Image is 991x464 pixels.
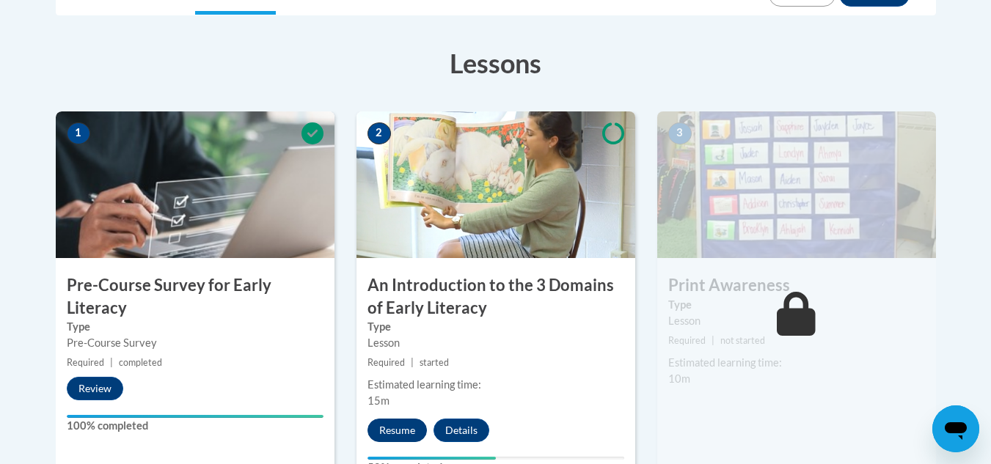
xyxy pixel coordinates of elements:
span: completed [119,357,162,368]
span: 2 [367,122,391,144]
span: 3 [668,122,692,144]
label: Type [67,319,323,335]
span: 10m [668,372,690,385]
button: Resume [367,419,427,442]
label: Type [668,297,925,313]
div: Estimated learning time: [367,377,624,393]
span: 1 [67,122,90,144]
h3: Print Awareness [657,274,936,297]
span: started [420,357,449,368]
img: Course Image [657,111,936,258]
h3: An Introduction to the 3 Domains of Early Literacy [356,274,635,320]
span: Required [367,357,405,368]
div: Estimated learning time: [668,355,925,371]
span: Required [67,357,104,368]
div: Pre-Course Survey [67,335,323,351]
button: Details [434,419,489,442]
div: Your progress [67,415,323,418]
img: Course Image [56,111,334,258]
iframe: Button to launch messaging window [932,405,979,452]
span: not started [720,335,765,346]
span: | [110,357,113,368]
div: Lesson [668,313,925,329]
button: Review [67,377,123,400]
div: Your progress [367,457,496,460]
h3: Lessons [56,45,936,81]
div: Lesson [367,335,624,351]
label: Type [367,319,624,335]
span: 15m [367,394,390,407]
h3: Pre-Course Survey for Early Literacy [56,274,334,320]
label: 100% completed [67,418,323,434]
span: | [411,357,414,368]
span: | [712,335,714,346]
img: Course Image [356,111,635,258]
span: Required [668,335,706,346]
